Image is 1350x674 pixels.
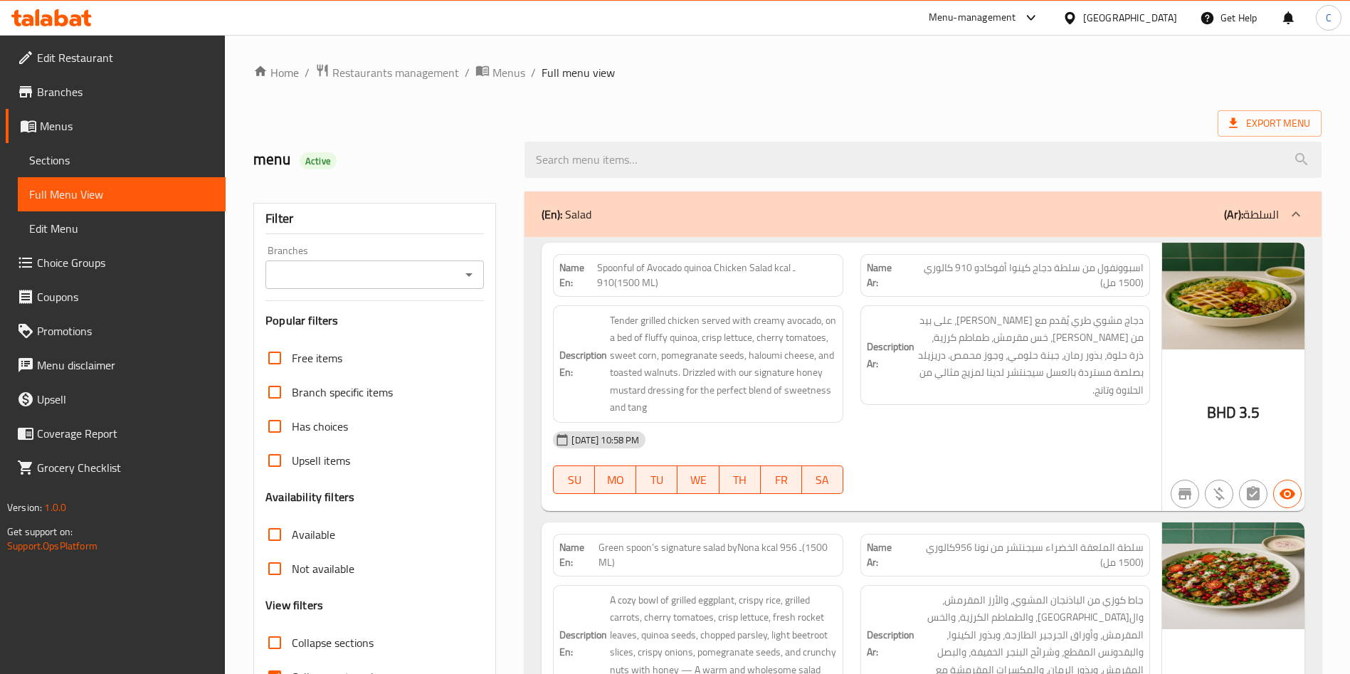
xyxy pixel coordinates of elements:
div: Menu-management [929,9,1016,26]
a: Edit Restaurant [6,41,226,75]
span: Restaurants management [332,64,459,81]
span: Coupons [37,288,214,305]
div: Active [300,152,337,169]
a: Grocery Checklist [6,451,226,485]
a: Menus [6,109,226,143]
span: FR [766,470,796,490]
span: دجاج مشوي طري يُقدم مع أفوكادو كريمي، على بيد من كينوا فلافي، خس مقرمش، طماطم كرزية، ذرة حلوة، بذ... [917,312,1144,399]
button: SU [553,465,595,494]
span: MO [601,470,631,490]
img: Spoonful_of_Avocado_Quino638955905682276295.jpg [1162,243,1304,349]
button: Open [459,265,479,285]
a: Branches [6,75,226,109]
li: / [305,64,310,81]
a: Menu disclaimer [6,348,226,382]
span: Spoonful of Avocado quinoa Chicken Salad kcal ـ 910(1500 ML) [597,260,837,290]
li: / [531,64,536,81]
p: Salad [542,206,591,223]
a: Home [253,64,299,81]
button: Available [1273,480,1302,508]
span: Green spoon’s signature salad byNona kcal ـ 956(1500 ML) [598,540,837,570]
button: Not has choices [1239,480,1267,508]
span: Edit Menu [29,220,214,237]
span: Menus [40,117,214,135]
button: Not branch specific item [1171,480,1199,508]
span: [DATE] 10:58 PM [566,433,645,447]
a: Full Menu View [18,177,226,211]
strong: Description En: [559,347,607,381]
a: Menus [475,63,525,82]
span: سلطة الملعقة الخضراء سيجنتشر من نونا 956كالوري (1500 مل) [902,540,1144,570]
span: TH [725,470,755,490]
li: / [465,64,470,81]
strong: Description Ar: [867,338,914,373]
span: Menu disclaimer [37,357,214,374]
span: Available [292,526,335,543]
a: Sections [18,143,226,177]
a: Choice Groups [6,246,226,280]
span: Export Menu [1229,115,1310,132]
span: Has choices [292,418,348,435]
strong: Description Ar: [867,626,914,661]
strong: Description En: [559,626,607,661]
button: Purchased item [1205,480,1233,508]
span: Choice Groups [37,254,214,271]
span: Edit Restaurant [37,49,214,66]
a: Coverage Report [6,416,226,451]
div: [GEOGRAPHIC_DATA] [1083,10,1177,26]
a: Upsell [6,382,226,416]
span: Full Menu View [29,186,214,203]
span: Not available [292,560,354,577]
a: Support.OpsPlatform [7,537,97,555]
b: (En): [542,204,562,225]
nav: breadcrumb [253,63,1322,82]
img: Green_spoon%E2%80%99s_signature_S638955904296085663.jpg [1162,522,1304,629]
span: BHD [1207,399,1236,426]
button: FR [761,465,802,494]
span: Upsell [37,391,214,408]
span: Upsell items [292,452,350,469]
strong: Name Ar: [867,540,902,570]
span: Export Menu [1218,110,1322,137]
span: C [1326,10,1331,26]
h3: View filters [265,597,323,614]
span: 1.0.0 [44,498,66,517]
span: Promotions [37,322,214,339]
span: Grocery Checklist [37,459,214,476]
span: TU [642,470,672,490]
strong: Name En: [559,260,596,290]
span: Branch specific items [292,384,393,401]
p: السلطة [1224,206,1279,223]
span: SU [559,470,589,490]
span: Active [300,154,337,168]
div: (En): Salad(Ar):السلطة [524,191,1322,237]
span: Version: [7,498,42,517]
strong: Name En: [559,540,598,570]
h3: Popular filters [265,312,484,329]
span: Menus [492,64,525,81]
input: search [524,142,1322,178]
button: WE [677,465,719,494]
span: SA [808,470,838,490]
span: WE [683,470,713,490]
span: Branches [37,83,214,100]
span: اسبوونفول من سلطة دجاج كينوا أفوكادو 910 كالوري (1500 مل) [902,260,1144,290]
span: 3.5 [1239,399,1260,426]
a: Restaurants management [315,63,459,82]
h3: Availability filters [265,489,354,505]
a: Coupons [6,280,226,314]
strong: Name Ar: [867,260,902,290]
button: SA [802,465,843,494]
div: Filter [265,204,484,234]
b: (Ar): [1224,204,1243,225]
span: Free items [292,349,342,367]
button: TU [636,465,677,494]
span: Sections [29,152,214,169]
span: Tender grilled chicken served with creamy avocado, on a bed of fluffy quinoa، crisp lettuce, cher... [610,312,836,416]
button: TH [719,465,761,494]
h2: menu [253,149,507,170]
span: Full menu view [542,64,615,81]
span: Collapse sections [292,634,374,651]
a: Edit Menu [18,211,226,246]
span: Coverage Report [37,425,214,442]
